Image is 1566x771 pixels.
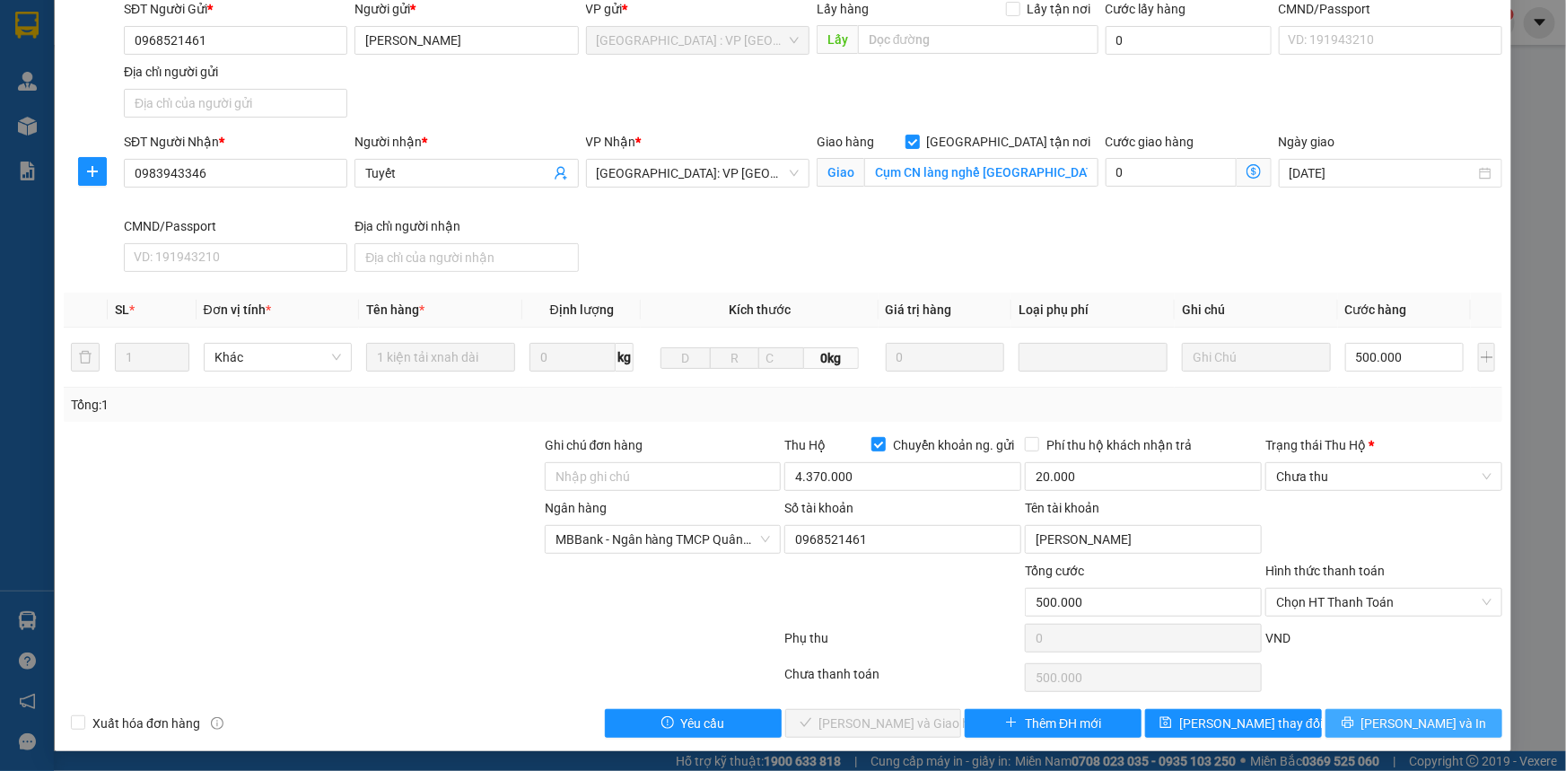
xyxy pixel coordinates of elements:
label: Tên tài khoản [1025,501,1099,515]
input: R [710,347,760,369]
span: [PERSON_NAME] thay đổi [1179,714,1323,733]
span: printer [1342,716,1354,731]
span: Chưa thu [1276,463,1492,490]
div: Người nhận [354,132,578,152]
span: dollar-circle [1247,164,1261,179]
label: Ngân hàng [545,501,607,515]
div: Chưa thanh toán [783,664,1024,696]
span: Định lượng [550,302,614,317]
input: Cước giao hàng [1106,158,1237,187]
span: Chuyển khoản ng. gửi [886,435,1021,455]
label: Ghi chú đơn hàng [545,438,643,452]
span: Quảng Ngãi: VP Trường Chinh [597,160,799,187]
span: [PERSON_NAME] và In [1361,714,1487,733]
span: user-add [554,166,568,180]
div: Tổng: 1 [71,395,605,415]
button: plusThêm ĐH mới [965,709,1142,738]
label: Số tài khoản [784,501,853,515]
input: Giao tận nơi [864,158,1098,187]
input: Địa chỉ của người nhận [354,243,578,272]
input: Địa chỉ của người gửi [124,89,347,118]
span: Lấy hàng [817,2,869,16]
span: Giá trị hàng [886,302,952,317]
span: 0kg [804,347,859,369]
button: printer[PERSON_NAME] và In [1325,709,1502,738]
th: Ghi chú [1175,293,1338,328]
span: Hà Nội : VP Hà Đông [597,27,799,54]
input: Số tài khoản [784,525,1021,554]
span: Chọn HT Thanh Toán [1276,589,1492,616]
span: VND [1265,631,1290,645]
span: Phí thu hộ khách nhận trả [1039,435,1199,455]
span: Yêu cầu [681,714,725,733]
span: plus [1005,716,1018,731]
input: Ghi Chú [1182,343,1331,372]
span: MBBank - Ngân hàng TMCP Quân đội [556,526,771,553]
button: delete [71,343,100,372]
button: save[PERSON_NAME] thay đổi [1145,709,1322,738]
label: Ngày giao [1279,135,1335,149]
input: 0 [886,343,1005,372]
th: Loại phụ phí [1011,293,1175,328]
label: Hình thức thanh toán [1265,564,1385,578]
span: Giao [817,158,864,187]
input: Cước lấy hàng [1106,26,1272,55]
span: save [1159,716,1172,731]
button: check[PERSON_NAME] và Giao hàng [785,709,962,738]
input: VD: Bàn, Ghế [366,343,515,372]
span: info-circle [211,717,223,730]
span: [GEOGRAPHIC_DATA] tận nơi [920,132,1098,152]
button: plus [78,157,107,186]
span: Cước hàng [1345,302,1407,317]
span: Tổng cước [1025,564,1084,578]
div: Trạng thái Thu Hộ [1265,435,1502,455]
input: D [661,347,711,369]
div: CMND/Passport [124,216,347,236]
span: Tên hàng [366,302,424,317]
button: exclamation-circleYêu cầu [605,709,782,738]
input: Ngày giao [1290,163,1475,183]
div: SĐT Người Nhận [124,132,347,152]
span: Kích thước [729,302,791,317]
span: Lấy [817,25,858,54]
span: exclamation-circle [661,716,674,731]
span: plus [79,164,106,179]
input: Ghi chú đơn hàng [545,462,782,491]
input: Tên tài khoản [1025,525,1262,554]
span: Thêm ĐH mới [1025,714,1101,733]
span: Xuất hóa đơn hàng [85,714,207,733]
div: Phụ thu [783,628,1024,660]
button: plus [1478,343,1495,372]
span: Khác [214,344,342,371]
span: kg [616,343,634,372]
input: C [758,347,803,369]
span: Đơn vị tính [204,302,271,317]
span: VP Nhận [586,135,636,149]
span: Thu Hộ [784,438,826,452]
span: Giao hàng [817,135,874,149]
div: Địa chỉ người gửi [124,62,347,82]
label: Cước lấy hàng [1106,2,1186,16]
span: SL [115,302,129,317]
label: Cước giao hàng [1106,135,1194,149]
div: Địa chỉ người nhận [354,216,578,236]
input: Dọc đường [858,25,1098,54]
